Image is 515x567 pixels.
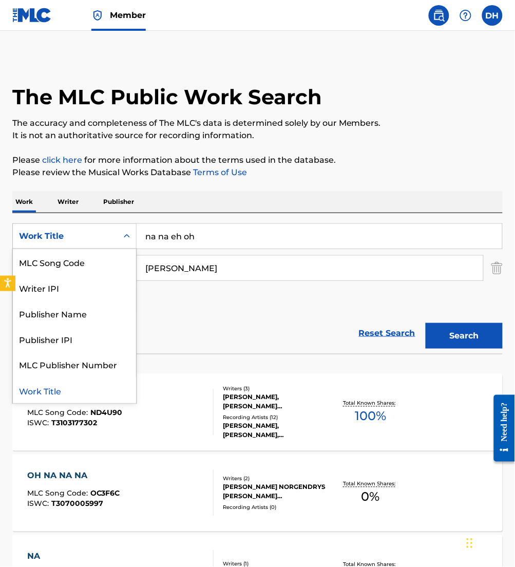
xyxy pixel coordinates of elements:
[13,249,136,275] div: MLC Song Code
[27,408,90,418] span: MLC Song Code :
[223,422,330,440] div: [PERSON_NAME], [PERSON_NAME], [PERSON_NAME], [PERSON_NAME], [PERSON_NAME]
[460,9,472,22] img: help
[13,275,136,300] div: Writer IPI
[426,323,503,349] button: Search
[355,407,386,426] span: 100 %
[90,408,123,418] span: ND4U90
[354,322,421,345] a: Reset Search
[12,191,36,213] p: Work
[110,9,146,21] span: Member
[429,5,449,26] a: Public Search
[343,400,398,407] p: Total Known Shares:
[91,9,104,22] img: Top Rightsholder
[464,518,515,567] iframe: Chat Widget
[12,374,503,451] a: NA NA EH OHMLC Song Code:ND4U90ISWC:T3103177302Writers (3)[PERSON_NAME], [PERSON_NAME] [PERSON_NA...
[12,166,503,179] p: Please review the Musical Works Database
[13,352,136,377] div: MLC Publisher Number
[13,300,136,326] div: Publisher Name
[27,470,120,482] div: OH NA NA NA
[223,475,330,483] div: Writers ( 2 )
[12,117,503,129] p: The accuracy and completeness of The MLC's data is determined solely by our Members.
[100,191,137,213] p: Publisher
[343,480,398,488] p: Total Known Shares:
[27,551,123,563] div: NA
[27,499,51,508] span: ISWC :
[51,499,103,508] span: T3070005997
[433,9,445,22] img: search
[51,419,97,428] span: T3103177302
[19,230,111,242] div: Work Title
[223,504,330,512] div: Recording Artists ( 0 )
[54,191,82,213] p: Writer
[12,154,503,166] p: Please for more information about the terms used in the database.
[90,489,120,498] span: OC3F6C
[42,155,82,165] a: click here
[491,255,503,281] img: Delete Criterion
[13,326,136,352] div: Publisher IPI
[223,414,330,422] div: Recording Artists ( 12 )
[12,223,503,354] form: Search Form
[482,5,503,26] div: User Menu
[27,419,51,428] span: ISWC :
[467,528,473,559] div: Drag
[12,455,503,532] a: OH NA NA NAMLC Song Code:OC3F6CISWC:T3070005997Writers (2)[PERSON_NAME] NORGENDRYS [PERSON_NAME] ...
[191,167,247,177] a: Terms of Use
[12,129,503,142] p: It is not an authoritative source for recording information.
[12,8,52,23] img: MLC Logo
[13,377,136,403] div: Work Title
[223,483,330,501] div: [PERSON_NAME] NORGENDRYS [PERSON_NAME] [PERSON_NAME], [PERSON_NAME]
[361,488,380,506] span: 0 %
[455,5,476,26] div: Help
[486,387,515,470] iframe: Resource Center
[12,84,322,110] h1: The MLC Public Work Search
[27,489,90,498] span: MLC Song Code :
[223,393,330,411] div: [PERSON_NAME], [PERSON_NAME] [PERSON_NAME], [PERSON_NAME]
[223,385,330,393] div: Writers ( 3 )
